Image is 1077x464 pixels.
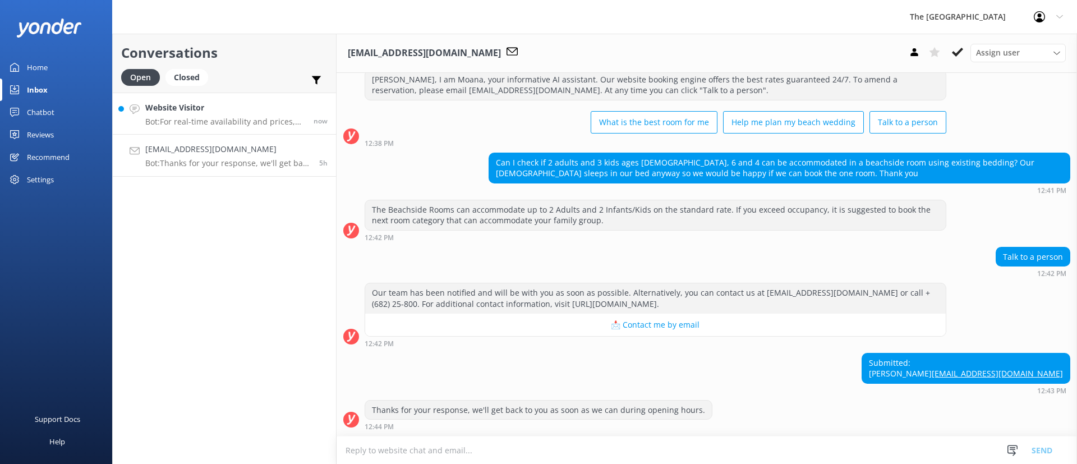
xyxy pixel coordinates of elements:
[365,401,712,420] div: Thanks for your response, we'll get back to you as soon as we can during opening hours.
[319,158,328,168] span: 12:43pm 19-Aug-2025 (UTC -10:00) Pacific/Honolulu
[996,247,1070,267] div: Talk to a person
[145,102,305,114] h4: Website Visitor
[17,19,81,37] img: yonder-white-logo.png
[145,117,305,127] p: Bot: For real-time availability and prices, please visit [URL][DOMAIN_NAME].
[365,70,946,100] div: [PERSON_NAME], I am Moana, your informative AI assistant. Our website booking engine offers the b...
[27,56,48,79] div: Home
[970,44,1066,62] div: Assign User
[365,139,946,147] div: 12:38pm 19-Aug-2025 (UTC -10:00) Pacific/Honolulu
[869,111,946,134] button: Talk to a person
[121,71,165,83] a: Open
[27,123,54,146] div: Reviews
[365,422,712,430] div: 12:44pm 19-Aug-2025 (UTC -10:00) Pacific/Honolulu
[27,168,54,191] div: Settings
[365,339,946,347] div: 12:42pm 19-Aug-2025 (UTC -10:00) Pacific/Honolulu
[165,71,214,83] a: Closed
[976,47,1020,59] span: Assign user
[365,235,394,241] strong: 12:42 PM
[1037,187,1066,194] strong: 12:41 PM
[121,69,160,86] div: Open
[145,158,311,168] p: Bot: Thanks for your response, we'll get back to you as soon as we can during opening hours.
[365,314,946,336] button: 📩 Contact me by email
[723,111,864,134] button: Help me plan my beach wedding
[365,283,946,313] div: Our team has been notified and will be with you as soon as possible. Alternatively, you can conta...
[365,341,394,347] strong: 12:42 PM
[862,387,1070,394] div: 12:43pm 19-Aug-2025 (UTC -10:00) Pacific/Honolulu
[348,46,501,61] h3: [EMAIL_ADDRESS][DOMAIN_NAME]
[365,140,394,147] strong: 12:38 PM
[27,79,48,101] div: Inbox
[591,111,717,134] button: What is the best room for me
[365,233,946,241] div: 12:42pm 19-Aug-2025 (UTC -10:00) Pacific/Honolulu
[932,368,1063,379] a: [EMAIL_ADDRESS][DOMAIN_NAME]
[996,269,1070,277] div: 12:42pm 19-Aug-2025 (UTC -10:00) Pacific/Honolulu
[121,42,328,63] h2: Conversations
[1037,270,1066,277] strong: 12:42 PM
[27,101,54,123] div: Chatbot
[365,424,394,430] strong: 12:44 PM
[113,93,336,135] a: Website VisitorBot:For real-time availability and prices, please visit [URL][DOMAIN_NAME].now
[314,116,328,126] span: 06:14pm 19-Aug-2025 (UTC -10:00) Pacific/Honolulu
[35,408,80,430] div: Support Docs
[27,146,70,168] div: Recommend
[165,69,208,86] div: Closed
[365,200,946,230] div: The Beachside Rooms can accommodate up to 2 Adults and 2 Infants/Kids on the standard rate. If yo...
[49,430,65,453] div: Help
[489,153,1070,183] div: Can I check if 2 adults and 3 kids ages [DEMOGRAPHIC_DATA], 6 and 4 can be accommodated in a beac...
[145,143,311,155] h4: [EMAIL_ADDRESS][DOMAIN_NAME]
[113,135,336,177] a: [EMAIL_ADDRESS][DOMAIN_NAME]Bot:Thanks for your response, we'll get back to you as soon as we can...
[1037,388,1066,394] strong: 12:43 PM
[489,186,1070,194] div: 12:41pm 19-Aug-2025 (UTC -10:00) Pacific/Honolulu
[862,353,1070,383] div: Submitted: [PERSON_NAME]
